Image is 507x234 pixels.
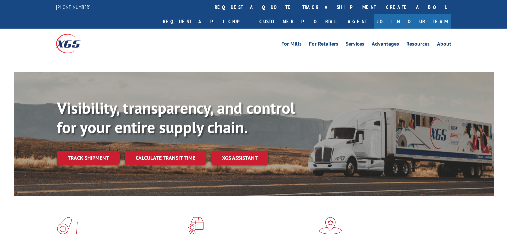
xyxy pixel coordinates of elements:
a: Calculate transit time [125,151,206,165]
a: About [437,41,451,49]
a: Services [346,41,364,49]
a: [PHONE_NUMBER] [56,4,91,10]
a: XGS ASSISTANT [211,151,268,165]
a: Request a pickup [158,14,254,29]
a: Join Our Team [374,14,451,29]
a: For Retailers [309,41,338,49]
a: Agent [341,14,374,29]
b: Visibility, transparency, and control for your entire supply chain. [57,98,295,137]
a: Resources [406,41,430,49]
a: Track shipment [57,151,120,165]
a: Advantages [372,41,399,49]
a: Customer Portal [254,14,341,29]
a: For Mills [281,41,302,49]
